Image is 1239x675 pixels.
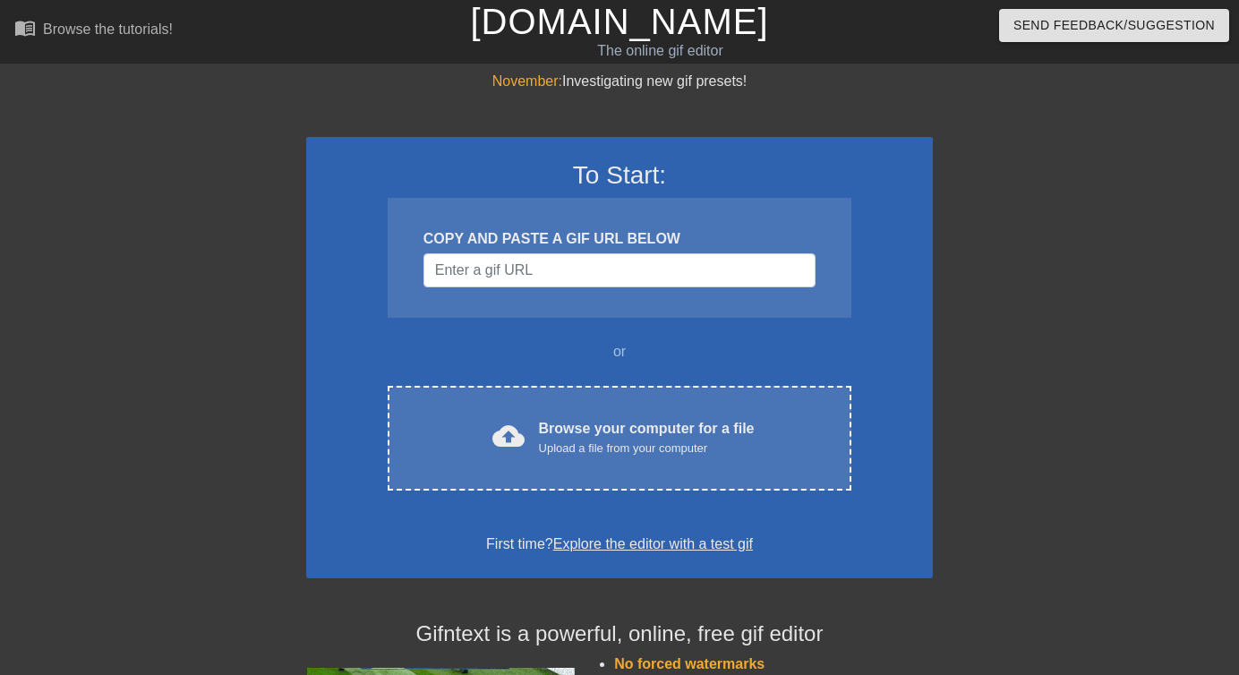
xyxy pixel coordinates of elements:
[553,536,753,551] a: Explore the editor with a test gif
[14,17,173,45] a: Browse the tutorials!
[539,418,755,457] div: Browse your computer for a file
[492,73,562,89] span: November:
[306,71,933,92] div: Investigating new gif presets!
[999,9,1229,42] button: Send Feedback/Suggestion
[423,253,816,287] input: Username
[422,40,898,62] div: The online gif editor
[470,2,768,41] a: [DOMAIN_NAME]
[329,160,910,191] h3: To Start:
[14,17,36,38] span: menu_book
[353,341,886,363] div: or
[1013,14,1215,37] span: Send Feedback/Suggestion
[329,534,910,555] div: First time?
[539,440,755,457] div: Upload a file from your computer
[614,656,765,671] span: No forced watermarks
[306,621,933,647] h4: Gifntext is a powerful, online, free gif editor
[423,228,816,250] div: COPY AND PASTE A GIF URL BELOW
[492,420,525,452] span: cloud_upload
[43,21,173,37] div: Browse the tutorials!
